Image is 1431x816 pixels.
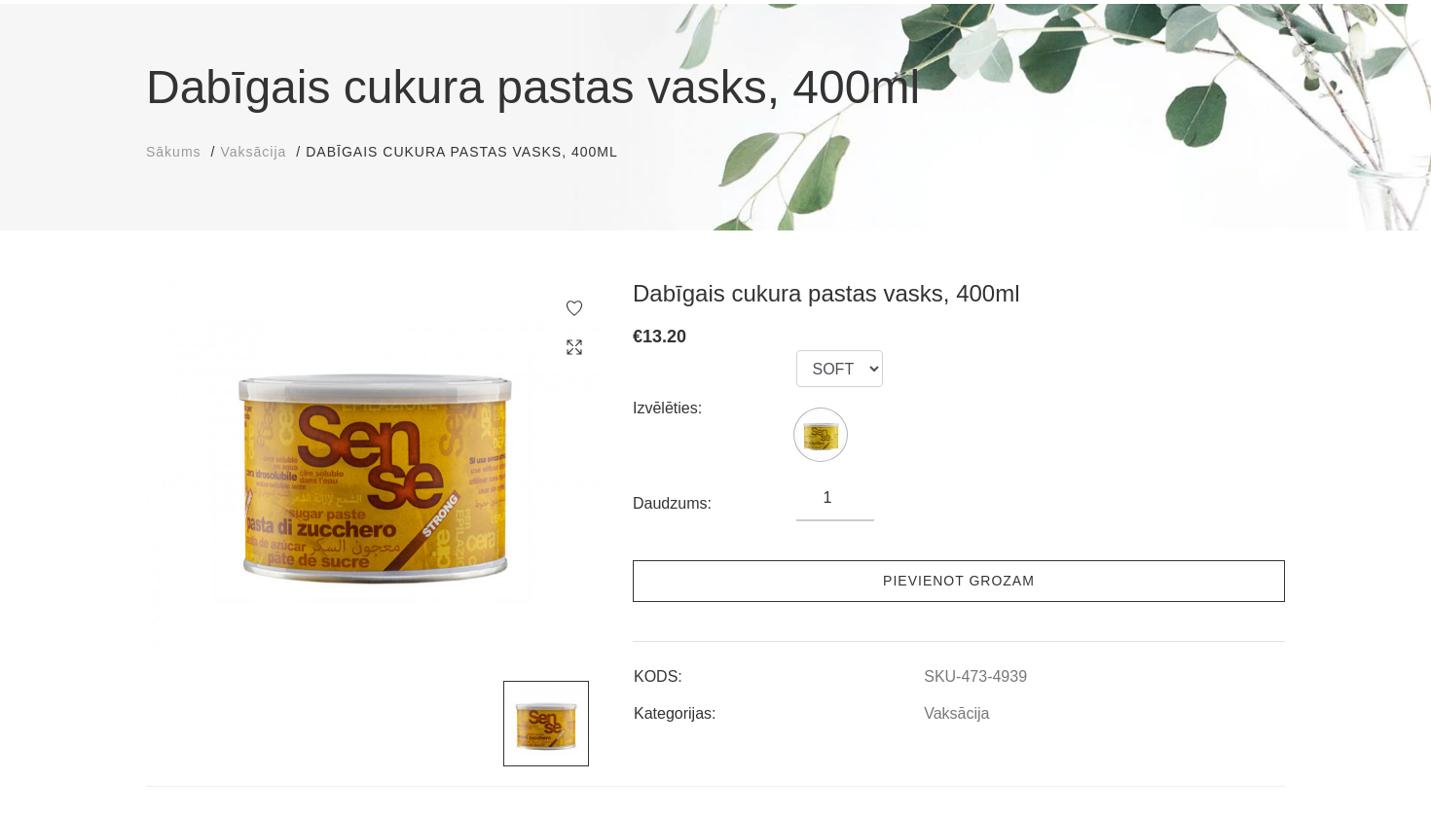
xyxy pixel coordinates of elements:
[633,689,923,726] td: Kategorijas:
[924,668,1027,686] a: SKU-473-4939
[796,410,845,459] img: ...
[306,142,637,162] li: Dabīgais cukura pastas vasks, 400ml
[503,681,589,766] img: ...
[633,279,1285,308] h3: Dabīgais cukura pastas vasks, 400ml
[633,652,923,689] td: KODS:
[633,393,796,424] div: Izvēlēties:
[146,144,202,160] span: Sākums
[633,327,642,346] span: €
[220,142,286,162] a: Vaksācija
[633,560,1285,602] a: Pievienot grozam
[924,705,989,723] a: Vaksācija
[642,327,686,346] span: 13.20
[220,144,286,160] span: Vaksācija
[146,142,202,162] a: Sākums
[146,279,604,652] img: ...
[146,53,1285,123] h1: Dabīgais cukura pastas vasks, 400ml
[633,488,796,519] div: Daudzums:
